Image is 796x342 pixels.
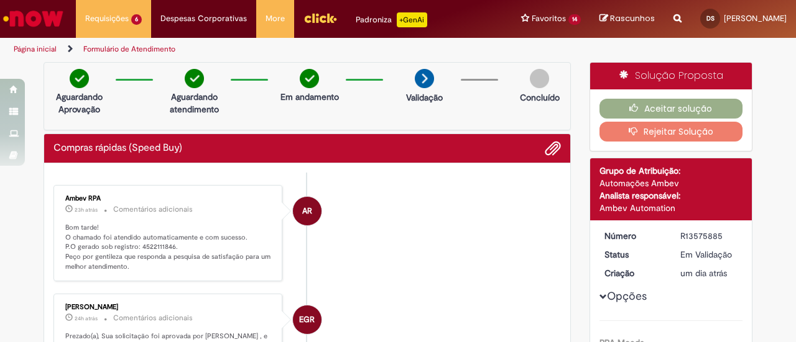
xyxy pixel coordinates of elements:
img: check-circle-green.png [185,69,204,88]
span: Favoritos [532,12,566,25]
p: +GenAi [397,12,427,27]
span: um dia atrás [680,268,727,279]
div: Solução Proposta [590,63,752,89]
div: 29/09/2025 10:51:12 [680,267,738,279]
p: Validação [406,91,443,104]
span: 14 [568,14,581,25]
time: 29/09/2025 12:00:57 [75,206,98,214]
dt: Status [595,248,672,261]
p: Em andamento [280,91,339,103]
small: Comentários adicionais [113,313,193,323]
img: check-circle-green.png [70,69,89,88]
a: Página inicial [14,44,57,54]
span: DS [706,14,715,22]
img: ServiceNow [1,6,65,31]
span: AR [302,196,312,226]
div: Ambev Automation [599,202,743,214]
a: Formulário de Atendimento [83,44,175,54]
dt: Número [595,230,672,242]
small: Comentários adicionais [113,204,193,215]
img: img-circle-grey.png [530,69,549,88]
div: Em Validação [680,248,738,261]
div: Ambev RPA [293,197,322,225]
span: Despesas Corporativas [160,12,247,25]
span: 23h atrás [75,206,98,214]
span: More [266,12,285,25]
button: Adicionar anexos [545,140,561,156]
p: Aguardando Aprovação [49,91,109,115]
div: R13575885 [680,230,738,242]
img: click_logo_yellow_360x200.png [303,9,337,27]
p: Concluído [520,91,560,104]
div: [PERSON_NAME] [65,304,272,311]
div: Padroniza [356,12,427,27]
span: 6 [131,14,142,25]
img: arrow-next.png [415,69,434,88]
div: Ambev RPA [65,195,272,202]
span: [PERSON_NAME] [724,13,787,24]
div: Analista responsável: [599,189,743,202]
img: check-circle-green.png [300,69,319,88]
span: Requisições [85,12,129,25]
dt: Criação [595,267,672,279]
button: Rejeitar Solução [599,122,743,142]
button: Aceitar solução [599,99,743,119]
span: EGR [299,305,315,335]
ul: Trilhas de página [9,38,521,61]
div: Evelyne Guedes Reis E Souza [293,305,322,334]
time: 29/09/2025 10:51:12 [680,268,727,279]
span: 24h atrás [75,315,98,322]
p: Bom tarde! O chamado foi atendido automaticamente e com sucesso. P.O gerado sob registro: 4522111... [65,223,272,272]
div: Grupo de Atribuição: [599,164,743,177]
time: 29/09/2025 11:18:37 [75,315,98,322]
a: Rascunhos [599,13,655,25]
h2: Compras rápidas (Speed Buy) Histórico de tíquete [53,143,182,154]
span: Rascunhos [610,12,655,24]
p: Aguardando atendimento [164,91,224,115]
div: Automações Ambev [599,177,743,189]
